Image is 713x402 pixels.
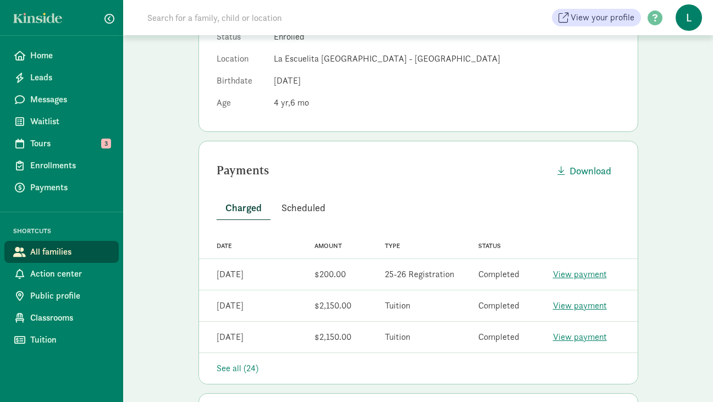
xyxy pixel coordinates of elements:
div: $2,150.00 [314,299,351,312]
a: Enrollments [4,155,119,177]
span: Tuition [30,333,110,346]
div: Completed [478,268,519,281]
a: Tuition [4,329,119,351]
dt: Status [217,30,265,48]
div: See all (24) [217,362,620,375]
button: Charged [217,196,270,220]
span: Charged [225,200,262,215]
a: Action center [4,263,119,285]
span: Messages [30,93,110,106]
a: Payments [4,177,119,199]
div: [DATE] [217,299,244,312]
span: Classrooms [30,311,110,324]
input: Search for a family, child or location [141,7,449,29]
span: Payments [30,181,110,194]
a: Public profile [4,285,119,307]
span: Download [570,163,611,178]
span: Tours [30,137,110,150]
div: Payments [217,162,549,179]
div: Completed [478,331,519,344]
span: Home [30,49,110,62]
div: $200.00 [314,268,346,281]
dt: Age [217,96,265,114]
div: Completed [478,299,519,312]
span: 3 [101,139,111,148]
dt: Location [217,52,265,70]
span: 6 [290,97,309,108]
div: $2,150.00 [314,331,351,344]
span: All families [30,245,110,258]
a: Messages [4,89,119,111]
iframe: Chat Widget [658,349,713,402]
span: 4 [274,97,290,108]
a: View payment [553,268,607,280]
dt: Birthdate [217,74,265,92]
a: View payment [553,331,607,343]
span: Waitlist [30,115,110,128]
button: Download [549,159,620,183]
button: Scheduled [273,196,334,219]
span: Scheduled [281,200,325,215]
a: Waitlist [4,111,119,133]
a: All families [4,241,119,263]
div: 25-26 Registration [385,268,454,281]
span: Public profile [30,289,110,302]
span: Type [385,242,400,250]
span: Enrollments [30,159,110,172]
span: View your profile [571,11,634,24]
a: View payment [553,300,607,311]
a: Tours 3 [4,133,119,155]
span: Action center [30,267,110,280]
dd: Enrolled [274,30,620,43]
div: [DATE] [217,268,244,281]
a: View your profile [552,9,641,26]
span: Status [478,242,501,250]
div: [DATE] [217,331,244,344]
span: Leads [30,71,110,84]
span: L [676,4,702,31]
dd: La Escuelita [GEOGRAPHIC_DATA] - [GEOGRAPHIC_DATA] [274,52,620,65]
a: Home [4,45,119,67]
div: Tuition [385,299,410,312]
span: Amount [314,242,342,250]
a: Classrooms [4,307,119,329]
span: Date [217,242,232,250]
a: Leads [4,67,119,89]
div: Tuition [385,331,410,344]
span: [DATE] [274,75,301,86]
